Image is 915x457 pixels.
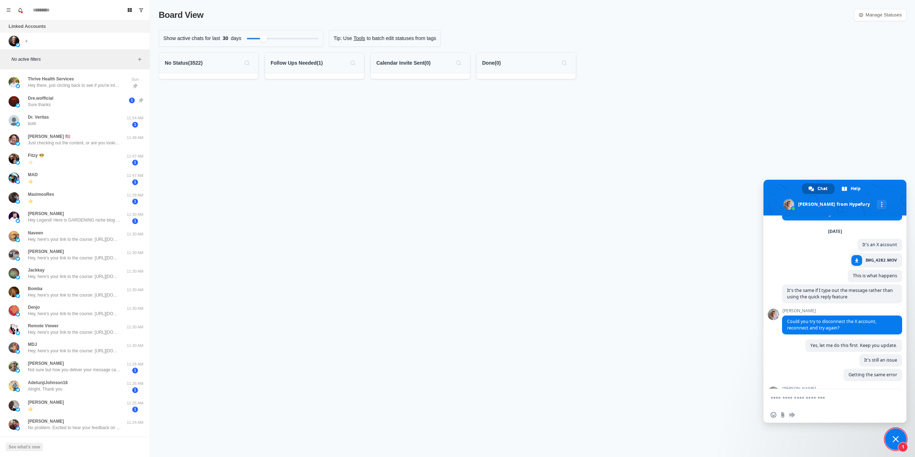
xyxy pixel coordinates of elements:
button: Notifications [14,4,26,16]
img: picture [16,84,20,88]
p: [PERSON_NAME] [28,418,64,424]
p: [PERSON_NAME] [28,360,64,367]
p: Hey, here's your link to the course: [URL][DOMAIN_NAME] PS. If you want to build a Passive Income... [28,255,121,261]
img: picture [9,361,19,372]
span: It's the same if I type out the message rather than using the quick reply feature [787,287,893,300]
a: Tools [353,35,365,42]
span: 1 [132,160,138,165]
a: Chat [802,183,835,194]
p: Thrive Health Services [28,76,74,82]
p: 11:54 AM [126,115,144,121]
button: Add filters [135,55,144,64]
img: picture [16,294,20,298]
span: 1 [132,179,138,185]
button: Search [559,57,570,69]
span: Yes, let me do this first. Keep you update. [810,342,897,348]
p: 11:26 AM [126,361,144,367]
p: 11:30 AM [126,231,144,237]
img: picture [16,238,20,242]
p: 11:25 AM [126,400,144,406]
a: Manage Statuses [854,9,906,21]
p: [PERSON_NAME] 🇺🇸 [28,133,70,140]
p: Hey there, just circling back to see if you're interested in building a publishing income stream? [28,82,121,89]
p: 11:30 AM [126,287,144,293]
span: Getting the same error [849,372,897,378]
button: Search [347,57,358,69]
p: Hey, here's your link to the course: [URL][DOMAIN_NAME] PS. If you want to build a Passive Income... [28,329,121,336]
button: Search [453,57,464,69]
div: [DATE] [828,229,842,234]
button: Add account [22,37,31,45]
p: days [231,35,242,42]
img: picture [9,212,19,222]
span: 1 [898,442,908,452]
p: Jackkay [28,267,45,273]
img: picture [16,407,20,412]
p: 11:47 AM [126,153,144,159]
p: 11:30 AM [126,306,144,312]
p: Sure thanks [28,101,51,108]
p: Hey, here's your link to the course: [URL][DOMAIN_NAME] PS. If you want to build a Passive Income... [28,311,121,317]
p: [PERSON_NAME] [28,399,64,406]
img: picture [16,160,20,165]
p: 👍 [28,198,33,204]
p: MAD [28,172,38,178]
span: [PERSON_NAME] [782,308,902,313]
img: picture [9,268,19,279]
img: picture [9,192,19,203]
button: See what's new [6,443,43,451]
p: Linked Accounts [9,23,46,30]
p: Fitzy 😎 [28,152,44,159]
p: 11:39 AM [126,192,144,198]
span: Help [851,183,861,194]
img: picture [9,153,19,164]
p: Hey Legend! Here is GARDENING niche blog that makes $2,700/m from Pinterest: [URL][DOMAIN_NAME] E... [28,217,121,223]
img: picture [16,199,20,204]
p: Hey, here's your link to the course: [URL][DOMAIN_NAME] PS. If you want to build a Passive Income... [28,273,121,280]
span: IMG_4282.MOV [866,257,897,263]
span: Audio message [789,412,795,418]
span: 1 [132,218,138,224]
img: picture [9,287,19,297]
button: Menu [3,4,14,16]
p: Hey, here's your link to the course: [URL][DOMAIN_NAME] PS. If you want to build a Passive Income... [28,236,121,243]
span: 1 [129,98,135,103]
p: No active filters [11,56,135,63]
img: picture [9,342,19,353]
span: 1 [132,387,138,393]
p: Sun [126,76,144,83]
div: Filter by activity days [260,35,267,42]
p: to batch edit statuses from tags [367,35,436,42]
span: 30 [220,35,231,42]
a: Close chat [885,428,906,450]
p: Remote Viewer [28,323,59,329]
button: Board View [124,4,135,16]
p: 11:48 AM [126,135,144,141]
img: picture [16,43,20,47]
p: Not sure but how you deliver your message caught my attention and always trying to learn somethin... [28,367,121,373]
span: Insert an emoji [771,412,776,418]
p: Dr. Veritas [28,114,49,120]
p: 11:30 AM [126,212,144,218]
p: Done ( 0 ) [482,59,501,67]
p: Board View [159,9,203,21]
p: Bomba [28,285,43,292]
p: [PERSON_NAME] [28,210,64,217]
p: 11:26 AM [126,381,144,387]
img: picture [16,349,20,354]
p: 11:30 AM [126,324,144,330]
img: picture [9,77,19,88]
p: 👍 [28,178,33,184]
span: This is what happens [853,273,897,279]
span: 1 [132,368,138,373]
a: Help [835,183,868,194]
p: No Status ( 3522 ) [165,59,203,67]
p: 👍🏻 [28,159,33,165]
p: AdetunjiJohnson16 [28,379,68,386]
p: 11:30 AM [126,343,144,349]
p: No problem. Excited to hear your feedback on this. Are you familiar with publishing on Amazon or ... [28,424,121,431]
img: picture [16,180,20,184]
img: picture [16,312,20,317]
p: both [28,120,36,127]
img: picture [9,134,19,145]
